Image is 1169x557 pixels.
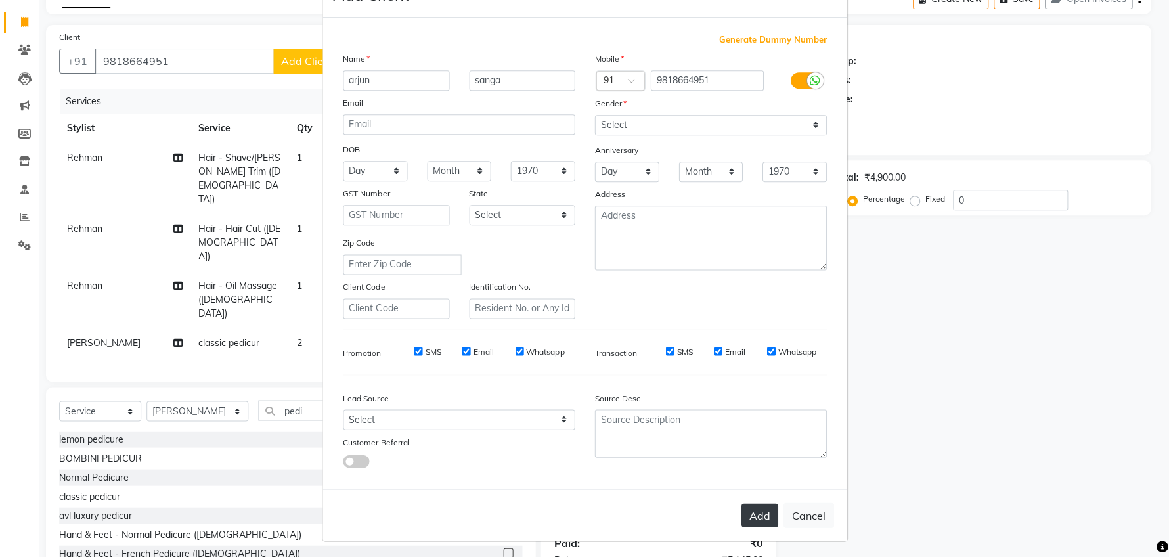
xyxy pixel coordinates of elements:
label: Email [724,345,745,357]
label: Whatsapp [778,345,816,357]
label: Mobile [594,53,623,65]
label: SMS [676,345,692,357]
label: Zip Code [343,237,375,249]
button: Cancel [783,502,833,527]
label: Anniversary [594,145,638,156]
label: Source Desc [594,392,640,404]
label: Email [343,97,363,109]
input: Client Code [343,298,449,319]
label: Gender [594,98,626,110]
input: Mobile [650,70,764,91]
label: Email [473,345,493,357]
input: Last Name [469,70,575,91]
label: SMS [425,345,441,357]
label: Name [343,53,370,65]
input: Enter Zip Code [343,254,461,275]
input: Email [343,114,575,135]
label: Address [594,189,625,200]
button: Add [741,503,778,527]
span: Generate Dummy Number [718,33,826,47]
label: State [469,188,488,200]
label: Whatsapp [526,345,564,357]
label: Identification No. [469,281,531,293]
label: Lead Source [343,392,388,404]
label: Promotion [343,347,381,359]
label: GST Number [343,188,389,200]
input: First Name [343,70,449,91]
label: Client Code [343,281,385,293]
label: DOB [343,144,360,156]
label: Customer Referral [343,436,409,448]
input: Resident No. or Any Id [469,298,575,319]
input: GST Number [343,205,449,225]
label: Transaction [594,347,636,359]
